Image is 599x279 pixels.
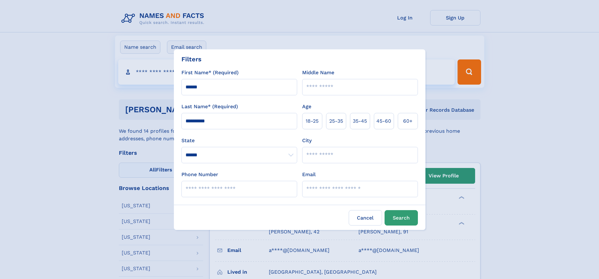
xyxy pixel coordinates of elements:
[306,117,319,125] span: 18‑25
[181,69,239,76] label: First Name* (Required)
[181,54,202,64] div: Filters
[181,103,238,110] label: Last Name* (Required)
[349,210,382,226] label: Cancel
[302,103,311,110] label: Age
[403,117,413,125] span: 60+
[302,137,312,144] label: City
[329,117,343,125] span: 25‑35
[385,210,418,226] button: Search
[376,117,391,125] span: 45‑60
[353,117,367,125] span: 35‑45
[181,137,297,144] label: State
[302,69,334,76] label: Middle Name
[302,171,316,178] label: Email
[181,171,218,178] label: Phone Number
